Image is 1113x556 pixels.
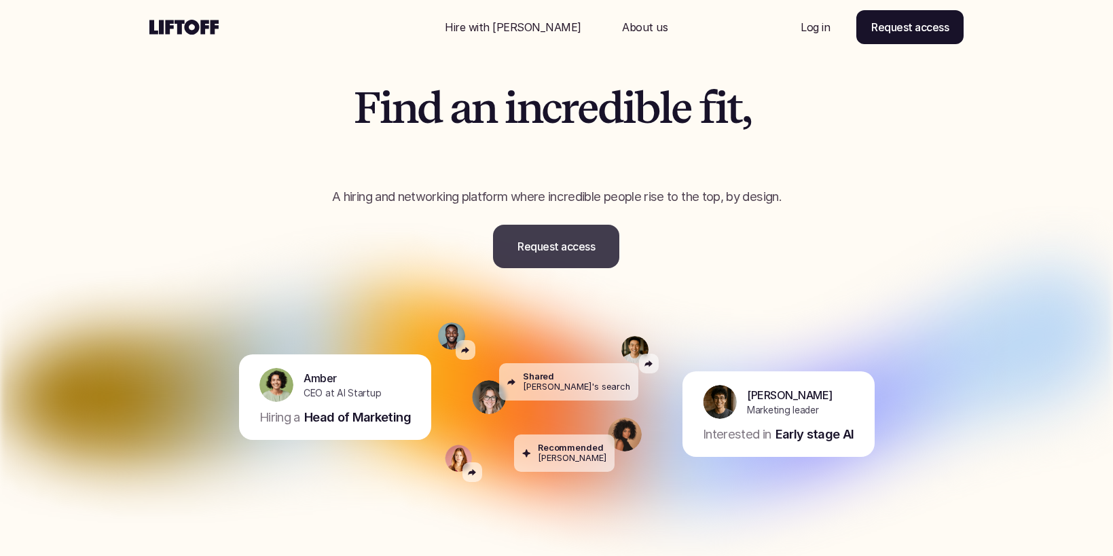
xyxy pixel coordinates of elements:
span: i [623,84,635,132]
p: Recommended [538,443,604,453]
span: i [715,84,727,132]
p: Log in [801,19,830,35]
p: Marketing leader [747,403,819,417]
p: Early stage AI [775,426,854,443]
span: r [709,132,725,180]
p: Hiring a [259,409,300,426]
span: l [659,84,671,132]
span: i [505,84,517,132]
span: b [634,84,659,132]
span: e [586,132,606,180]
span: p [549,132,575,180]
span: h [448,132,473,180]
span: n [471,84,496,132]
span: y [615,132,638,180]
a: Nav Link [784,11,846,43]
span: o [638,132,661,180]
span: t [727,84,742,132]
a: Nav Link [606,11,684,43]
p: A hiring and networking platform where incredible people rise to the top, by design. [268,188,845,206]
p: About us [622,19,668,35]
span: F [354,84,380,132]
span: c [541,84,561,132]
span: e [671,84,691,132]
p: [PERSON_NAME] [747,386,833,403]
span: . [784,132,794,180]
span: n [517,84,542,132]
span: t [319,132,334,180]
span: a [450,84,471,132]
span: g [423,132,448,180]
p: Amber [304,369,337,386]
span: s [750,132,769,180]
span: e [577,84,598,132]
span: p [480,132,506,180]
p: CEO at AI Startup [304,386,381,400]
a: Request access [856,10,964,44]
p: Request access [871,19,949,35]
span: i [380,84,392,132]
span: d [417,84,442,132]
span: u [398,132,423,180]
span: o [375,132,398,180]
a: Request access [493,225,619,268]
span: t [694,132,709,180]
p: Request access [517,238,595,255]
p: Shared [523,371,554,382]
p: [PERSON_NAME]'s search [523,382,630,392]
span: u [725,132,750,180]
span: u [661,132,687,180]
span: r [561,84,577,132]
p: Head of Marketing [304,409,410,426]
span: e [506,132,526,180]
a: Nav Link [428,11,598,43]
p: Interested in [703,426,771,443]
p: Hire with [PERSON_NAME] [445,19,581,35]
span: f [699,84,715,132]
span: t [769,132,784,180]
span: d [598,84,623,132]
span: h [334,132,359,180]
span: , [742,84,751,132]
span: l [575,132,587,180]
span: n [392,84,417,132]
span: r [359,132,375,180]
p: [PERSON_NAME] [538,453,606,463]
span: o [526,132,549,180]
